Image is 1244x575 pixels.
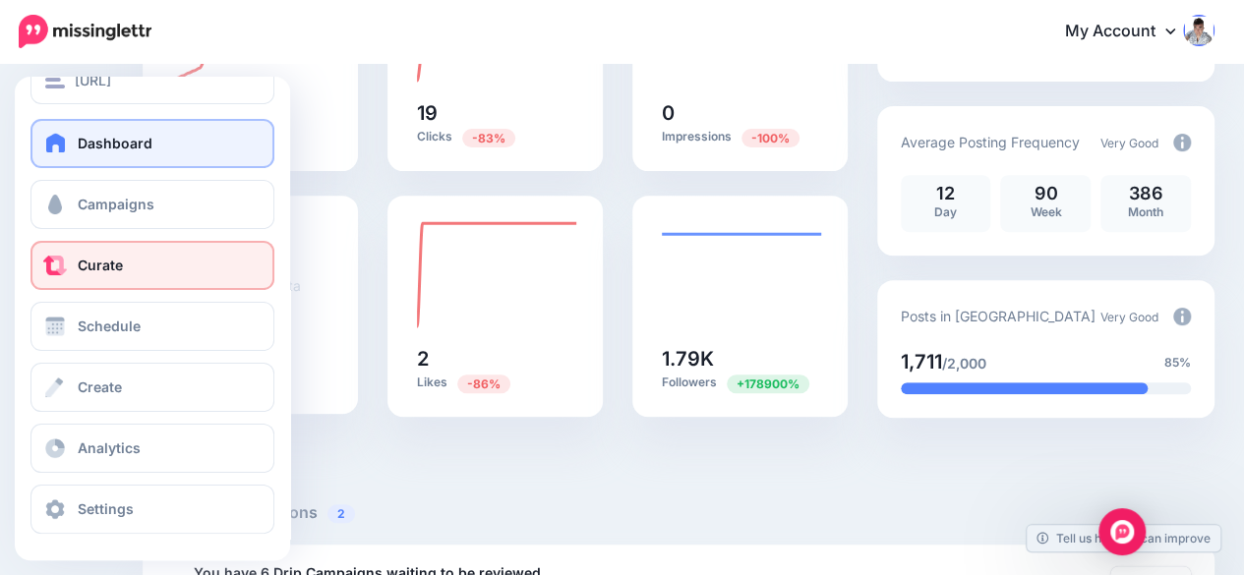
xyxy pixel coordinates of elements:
[457,374,510,393] span: Previous period: 14
[78,196,154,212] span: Campaigns
[662,374,818,392] p: Followers
[1110,185,1181,202] p: 386
[417,349,573,369] h5: 2
[143,500,1214,525] h5: Recommended Actions
[1173,134,1191,151] img: info-circle-grey.png
[901,305,1096,327] p: Posts in [GEOGRAPHIC_DATA]
[1010,185,1081,202] p: 90
[727,374,809,393] span: Previous period: 1
[934,204,957,219] span: Day
[417,374,573,392] p: Likes
[662,349,818,369] h5: 1.79K
[911,185,981,202] p: 12
[327,504,355,523] span: 2
[417,103,573,123] h5: 19
[1128,204,1163,219] span: Month
[1027,525,1220,551] a: Tell us how we can improve
[1098,508,1146,555] div: Open Intercom Messenger
[30,55,274,104] button: [URL]
[417,128,573,146] p: Clicks
[78,500,134,517] span: Settings
[1100,310,1158,324] span: Very Good
[462,129,515,147] span: Previous period: 111
[1173,308,1191,325] img: info-circle-grey.png
[30,241,274,290] a: Curate
[78,378,122,395] span: Create
[30,302,274,351] a: Schedule
[78,439,141,456] span: Analytics
[78,317,141,334] span: Schedule
[19,15,151,48] img: Missinglettr
[1164,353,1191,373] span: 85%
[30,485,274,534] a: Settings
[1045,8,1214,56] a: My Account
[901,350,942,374] span: 1,711
[30,363,274,412] a: Create
[78,257,123,273] span: Curate
[942,355,986,372] span: /2,000
[662,128,818,146] p: Impressions
[741,129,800,147] span: Previous period: 5.35K
[78,135,152,151] span: Dashboard
[1100,136,1158,150] span: Very Good
[901,131,1080,153] p: Average Posting Frequency
[30,424,274,473] a: Analytics
[901,382,1148,394] div: 85% of your posts in the last 30 days have been from Drip Campaigns
[45,71,65,88] img: menu.png
[1030,204,1061,219] span: Week
[662,103,818,123] h5: 0
[30,180,274,229] a: Campaigns
[30,119,274,168] a: Dashboard
[75,69,111,91] span: [URL]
